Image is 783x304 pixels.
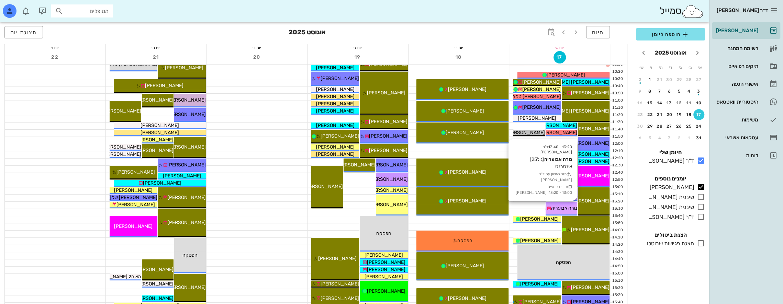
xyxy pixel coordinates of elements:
div: [PERSON_NAME] [715,28,758,33]
button: 30 [664,74,675,85]
a: דוחות [712,147,780,164]
div: 13:20 [610,199,624,204]
div: 12 [674,101,685,105]
span: [PERSON_NAME] [316,144,355,150]
span: [PERSON_NAME] [365,274,403,280]
button: 18 [452,51,465,63]
span: [PERSON_NAME] [518,115,556,121]
button: 17 [553,51,566,63]
div: [PERSON_NAME] [647,183,694,191]
button: תצוגת יום [4,26,43,38]
div: 29 [645,124,656,129]
div: 6 [664,89,675,94]
div: 10:20 [610,69,624,75]
button: 6 [635,132,646,143]
a: רשימת המתנה [712,40,780,57]
button: היום [586,26,610,38]
span: [PERSON_NAME] [135,281,174,287]
span: [PERSON_NAME] של [PERSON_NAME] [72,195,157,200]
th: ו׳ [646,62,655,73]
div: יום א׳ [509,44,610,51]
a: אישורי הגעה [712,76,780,92]
div: 18 [684,112,695,117]
span: [PERSON_NAME] [522,79,561,85]
span: מאיה2 [PERSON_NAME] [89,274,141,280]
th: ב׳ [685,62,694,73]
span: [PERSON_NAME] [163,173,201,179]
span: [PERSON_NAME] [520,281,559,287]
h4: הצגת ביטולים [636,231,705,239]
span: [PERSON_NAME] [167,144,206,150]
button: 29 [645,121,656,132]
div: 25 [684,124,695,129]
a: עסקאות אשראי [712,129,780,146]
div: 17 [693,112,704,117]
div: 4 [654,136,665,140]
span: [PERSON_NAME] [316,108,355,114]
div: 13:40 [610,213,624,219]
a: היסטוריית וואטסאפ [712,94,780,110]
div: 9 [635,89,646,94]
span: נורה אבועריה [551,205,577,211]
span: [PERSON_NAME] [571,159,609,164]
span: [PERSON_NAME] [369,162,408,168]
span: [PERSON_NAME] [446,263,484,269]
button: 6 [664,86,675,97]
button: 20 [251,51,263,63]
div: 31 [693,136,704,140]
div: 13:50 [610,220,624,226]
span: [PERSON_NAME] [522,104,561,110]
button: 22 [645,109,656,120]
th: א׳ [695,62,704,73]
span: [PERSON_NAME] [135,148,174,153]
div: 12:10 [610,148,624,154]
span: [PERSON_NAME] [571,151,609,157]
div: 10 [693,101,704,105]
span: [PERSON_NAME] [321,281,359,287]
div: 22 [645,112,656,117]
span: [PERSON_NAME] [337,162,375,168]
div: יום ב׳ [409,44,509,51]
div: 14 [654,101,665,105]
span: [PERSON_NAME] [369,176,408,182]
div: 13:10 [610,191,624,197]
button: 27 [664,121,675,132]
div: 26 [674,124,685,129]
button: 14 [654,97,665,108]
button: 19 [674,109,685,120]
div: 5 [645,136,656,140]
span: [PERSON_NAME] [135,295,174,301]
button: 22 [49,51,61,63]
div: דוחות [715,153,758,158]
span: [PERSON_NAME] טסה [512,94,561,100]
div: 6 [635,136,646,140]
button: 13 [664,97,675,108]
span: [PERSON_NAME] [103,108,141,114]
span: [PERSON_NAME] [321,75,359,81]
span: [PERSON_NAME] [446,130,484,136]
th: ג׳ [676,62,685,73]
div: 30 [664,77,675,82]
span: [PERSON_NAME] [116,169,155,175]
span: [PERSON_NAME] [571,284,609,290]
div: 11:30 [610,119,624,125]
span: [PERSON_NAME] [571,173,609,179]
span: [PERSON_NAME] [318,256,357,261]
div: 28 [654,124,665,129]
button: 21 [150,51,162,63]
span: [PERSON_NAME] [367,259,405,265]
button: חודש הבא [637,47,650,59]
div: היסטוריית וואטסאפ [715,99,758,105]
div: 28 [684,77,695,82]
div: 21 [654,112,665,117]
button: 17 [693,109,704,120]
button: 18 [684,109,695,120]
div: משימות [715,117,758,122]
div: 14:00 [610,227,624,233]
div: יום ג׳ [307,44,408,51]
button: 4 [654,132,665,143]
span: [PERSON_NAME] [143,180,181,186]
span: תצוגת יום [10,29,37,36]
span: 17 [554,54,566,60]
h4: היומן שלי [636,148,705,156]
